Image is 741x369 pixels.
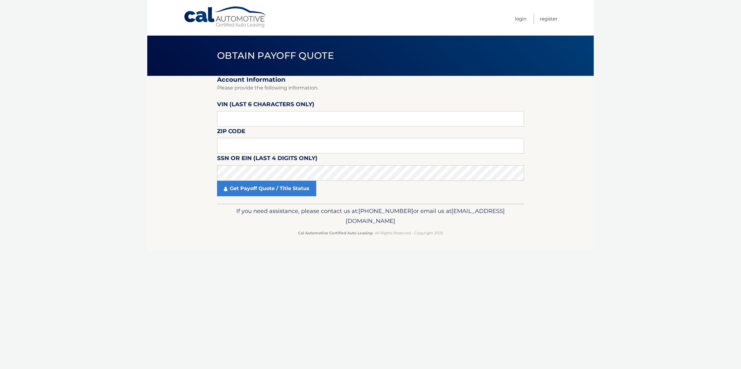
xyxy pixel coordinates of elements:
a: Login [515,14,526,24]
span: Obtain Payoff Quote [217,50,334,61]
span: [PHONE_NUMBER] [358,207,413,215]
strong: Cal Automotive Certified Auto Leasing [298,231,372,235]
label: VIN (last 6 characters only) [217,100,314,111]
label: SSN or EIN (last 4 digits only) [217,154,317,165]
a: Get Payoff Quote / Title Status [217,181,316,196]
p: Please provide the following information. [217,84,524,92]
p: - All Rights Reserved - Copyright 2025 [221,230,520,236]
label: Zip Code [217,127,245,138]
a: Register [540,14,557,24]
a: Cal Automotive [184,6,267,28]
p: If you need assistance, please contact us at: or email us at [221,206,520,226]
h2: Account Information [217,76,524,84]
